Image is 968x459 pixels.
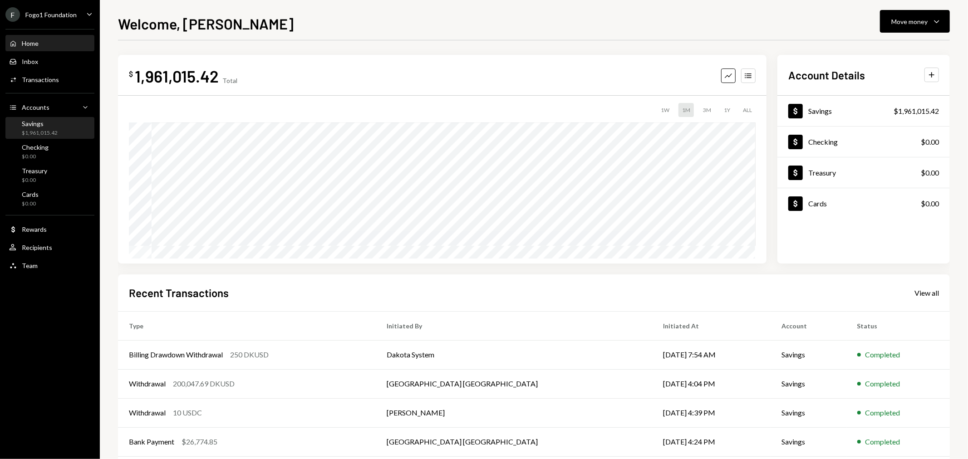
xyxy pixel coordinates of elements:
[652,398,771,427] td: [DATE] 4:39 PM
[129,285,229,300] h2: Recent Transactions
[777,96,950,126] a: Savings$1,961,015.42
[22,244,52,251] div: Recipients
[25,11,77,19] div: Fogo1 Foundation
[376,369,652,398] td: [GEOGRAPHIC_DATA] [GEOGRAPHIC_DATA]
[5,221,94,237] a: Rewards
[5,239,94,255] a: Recipients
[5,257,94,273] a: Team
[880,10,950,33] button: Move money
[182,436,217,447] div: $26,774.85
[771,398,846,427] td: Savings
[808,107,832,115] div: Savings
[921,167,939,178] div: $0.00
[808,168,836,177] div: Treasury
[5,164,94,186] a: Treasury$0.00
[5,53,94,69] a: Inbox
[777,157,950,188] a: Treasury$0.00
[652,311,771,340] th: Initiated At
[22,39,39,47] div: Home
[5,141,94,162] a: Checking$0.00
[652,340,771,369] td: [DATE] 7:54 AM
[720,103,734,117] div: 1Y
[173,407,202,418] div: 10 USDC
[5,7,20,22] div: F
[5,99,94,115] a: Accounts
[657,103,673,117] div: 1W
[846,311,950,340] th: Status
[777,127,950,157] a: Checking$0.00
[376,340,652,369] td: Dakota System
[777,188,950,219] a: Cards$0.00
[771,311,846,340] th: Account
[865,407,900,418] div: Completed
[129,407,166,418] div: Withdrawal
[135,66,219,86] div: 1,961,015.42
[5,117,94,139] a: Savings$1,961,015.42
[865,378,900,389] div: Completed
[376,311,652,340] th: Initiated By
[376,427,652,456] td: [GEOGRAPHIC_DATA] [GEOGRAPHIC_DATA]
[118,311,376,340] th: Type
[22,76,59,83] div: Transactions
[22,58,38,65] div: Inbox
[129,378,166,389] div: Withdrawal
[808,137,838,146] div: Checking
[921,198,939,209] div: $0.00
[22,153,49,161] div: $0.00
[699,103,715,117] div: 3M
[914,288,939,298] a: View all
[22,120,58,127] div: Savings
[22,176,47,184] div: $0.00
[230,349,269,360] div: 250 DKUSD
[129,349,223,360] div: Billing Drawdown Withdrawal
[129,69,133,78] div: $
[22,129,58,137] div: $1,961,015.42
[652,369,771,398] td: [DATE] 4:04 PM
[921,137,939,147] div: $0.00
[739,103,756,117] div: ALL
[22,200,39,208] div: $0.00
[22,167,47,175] div: Treasury
[771,427,846,456] td: Savings
[376,398,652,427] td: [PERSON_NAME]
[652,427,771,456] td: [DATE] 4:24 PM
[5,188,94,210] a: Cards$0.00
[5,71,94,88] a: Transactions
[678,103,694,117] div: 1M
[808,199,827,208] div: Cards
[771,340,846,369] td: Savings
[771,369,846,398] td: Savings
[22,103,49,111] div: Accounts
[891,17,928,26] div: Move money
[222,77,237,84] div: Total
[22,225,47,233] div: Rewards
[894,106,939,117] div: $1,961,015.42
[22,262,38,269] div: Team
[788,68,865,83] h2: Account Details
[129,436,174,447] div: Bank Payment
[5,35,94,51] a: Home
[22,190,39,198] div: Cards
[22,143,49,151] div: Checking
[914,288,939,298] div: View all
[865,349,900,360] div: Completed
[173,378,235,389] div: 200,047.69 DKUSD
[118,15,294,33] h1: Welcome, [PERSON_NAME]
[865,436,900,447] div: Completed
